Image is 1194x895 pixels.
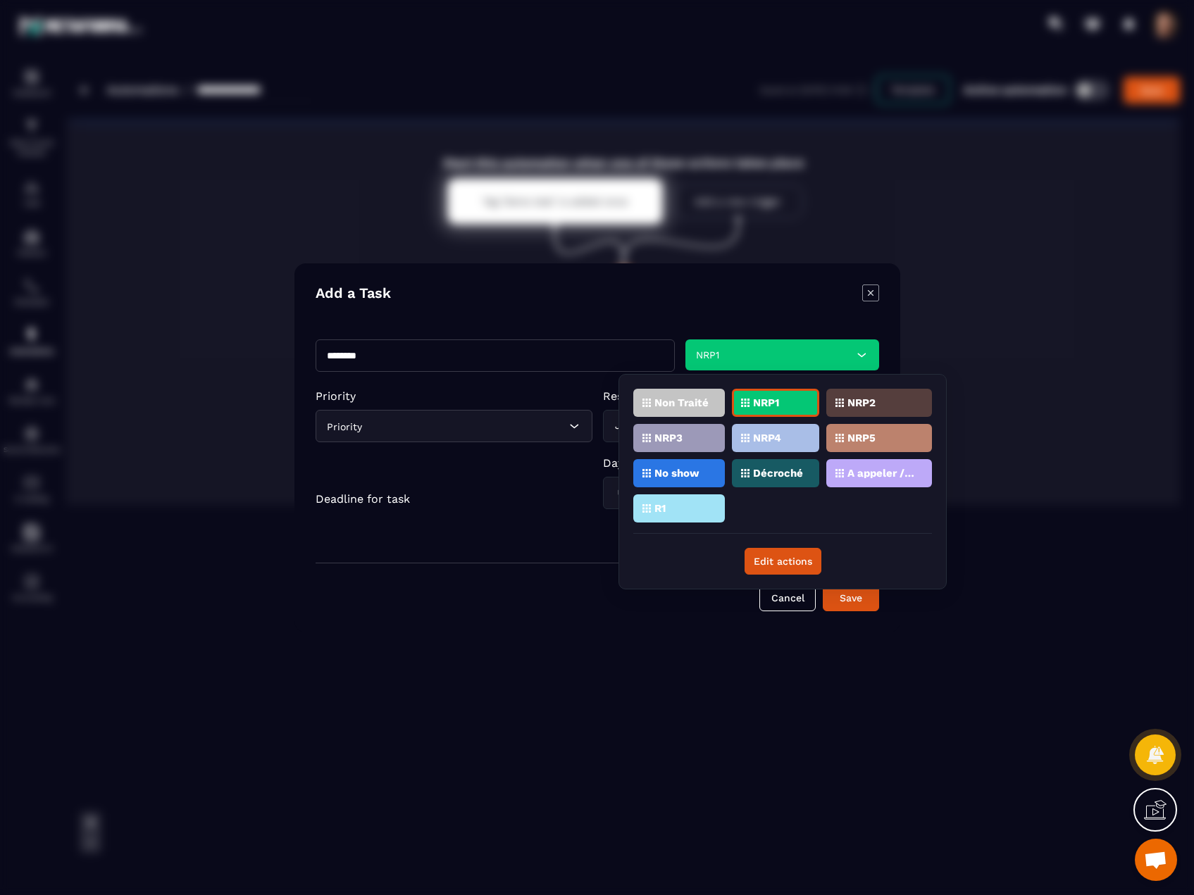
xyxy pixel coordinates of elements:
[327,420,362,432] span: Priority
[759,584,816,611] button: Cancel
[611,418,662,434] span: JHO OOO
[847,398,876,408] p: NRP2
[611,485,712,501] input: Search for option
[654,503,666,513] p: R1
[654,398,709,408] p: Non Traité
[602,410,879,442] div: Search for option
[316,389,592,403] p: Priority
[753,398,779,408] p: NRP1
[654,468,699,478] p: No show
[696,349,719,361] span: NRP1
[602,389,879,403] p: Responsible
[753,433,781,443] p: NRP4
[1135,839,1177,881] div: Open chat
[823,584,879,611] button: Save
[654,433,683,443] p: NRP3
[316,284,391,304] h4: Add a Task
[602,456,735,470] p: Days
[745,548,821,575] button: Edit actions
[847,468,916,478] p: A appeler / A rappeler
[602,477,735,509] div: Search for option
[316,492,410,506] p: Deadline for task
[753,468,803,478] p: Décroché
[847,433,876,443] p: NRP5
